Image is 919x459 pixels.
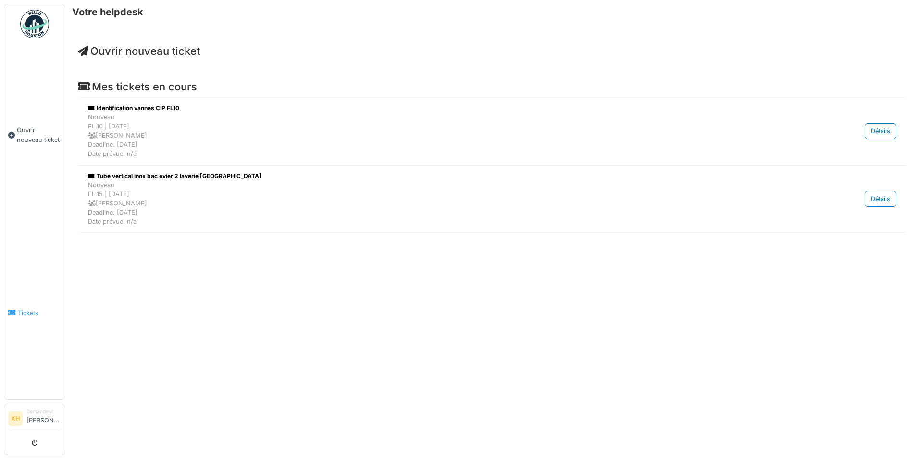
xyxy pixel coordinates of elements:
[86,169,899,229] a: Tube vertical inox bac évier 2 laverie [GEOGRAPHIC_DATA] NouveauFL.15 | [DATE] [PERSON_NAME]Deadl...
[8,411,23,426] li: XH
[86,102,899,161] a: Identification vannes CIP FL10 NouveauFL.10 | [DATE] [PERSON_NAME]Deadline: [DATE]Date prévue: n/...
[26,408,61,429] li: [PERSON_NAME]
[88,172,779,180] div: Tube vertical inox bac évier 2 laverie [GEOGRAPHIC_DATA]
[17,126,61,144] span: Ouvrir nouveau ticket
[20,10,49,38] img: Badge_color-CXgf-gQk.svg
[78,45,200,57] a: Ouvrir nouveau ticket
[88,180,779,227] div: Nouveau FL.15 | [DATE] [PERSON_NAME] Deadline: [DATE] Date prévue: n/a
[78,80,907,93] h4: Mes tickets en cours
[8,408,61,431] a: XH Demandeur[PERSON_NAME]
[88,104,779,113] div: Identification vannes CIP FL10
[88,113,779,159] div: Nouveau FL.10 | [DATE] [PERSON_NAME] Deadline: [DATE] Date prévue: n/a
[26,408,61,415] div: Demandeur
[865,123,896,139] div: Détails
[4,44,65,226] a: Ouvrir nouveau ticket
[865,191,896,207] div: Détails
[4,226,65,399] a: Tickets
[72,6,143,18] h6: Votre helpdesk
[18,308,61,318] span: Tickets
